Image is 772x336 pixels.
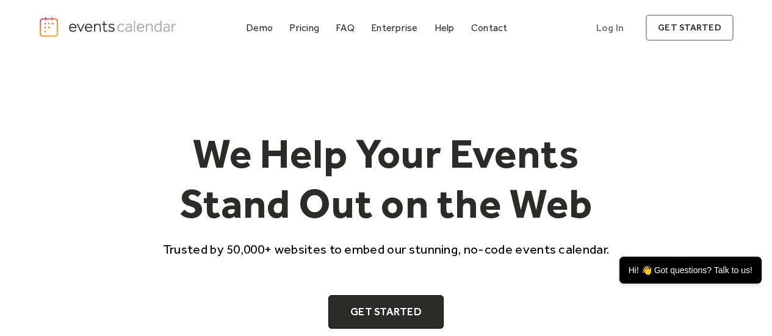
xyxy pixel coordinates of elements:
p: Trusted by 50,000+ websites to embed our stunning, no-code events calendar. [152,240,621,258]
a: Help [430,20,460,36]
div: Contact [471,24,508,31]
a: FAQ [331,20,359,36]
a: Log In [584,15,636,41]
a: Demo [241,20,278,36]
div: Pricing [289,24,319,31]
a: Get Started [328,295,444,329]
div: Enterprise [371,24,417,31]
a: Pricing [284,20,324,36]
a: Enterprise [366,20,422,36]
div: Help [435,24,455,31]
div: Demo [246,24,273,31]
div: FAQ [336,24,355,31]
a: home [38,16,179,38]
a: Contact [466,20,513,36]
a: get started [646,15,733,41]
h1: We Help Your Events Stand Out on the Web [152,129,621,228]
